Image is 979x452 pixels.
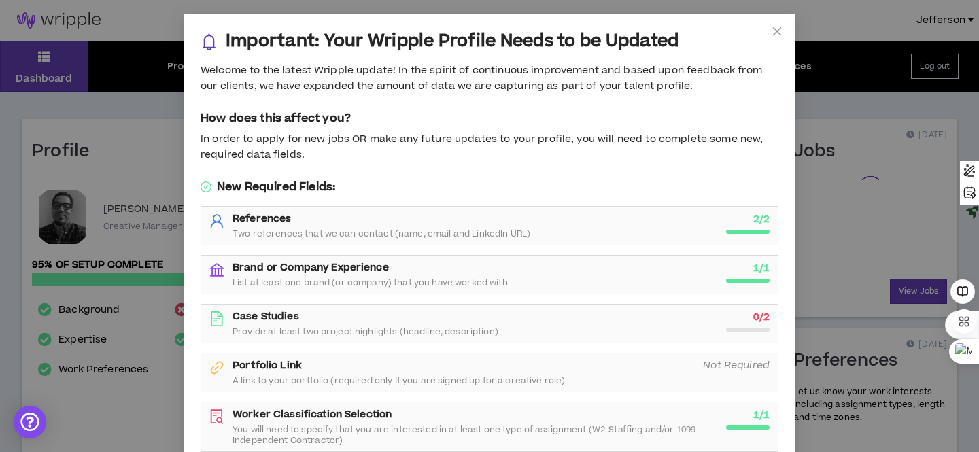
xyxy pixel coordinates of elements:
i: Not Required [703,358,770,372]
div: Open Intercom Messenger [14,406,46,438]
div: In order to apply for new jobs OR make any future updates to your profile, you will need to compl... [201,132,778,162]
span: close [772,26,783,37]
span: bell [201,33,218,50]
strong: 2 / 2 [753,212,770,226]
strong: Brand or Company Experience [233,260,389,275]
strong: Case Studies [233,309,299,324]
h5: New Required Fields: [201,179,778,195]
button: Close [759,14,795,50]
strong: Portfolio Link [233,358,302,372]
span: You will need to specify that you are interested in at least one type of assignment (W2-Staffing ... [233,424,718,446]
strong: 1 / 1 [753,261,770,275]
span: Provide at least two project highlights (headline, description) [233,326,498,337]
span: A link to your portfolio (required only If you are signed up for a creative role) [233,375,565,386]
strong: References [233,211,291,226]
span: link [209,360,224,375]
strong: 0 / 2 [753,310,770,324]
span: check-circle [201,181,211,192]
div: Welcome to the latest Wripple update! In the spirit of continuous improvement and based upon feed... [201,63,778,94]
strong: 1 / 1 [753,408,770,422]
h5: How does this affect you? [201,110,778,126]
span: file-text [209,311,224,326]
strong: Worker Classification Selection [233,407,392,421]
span: file-search [209,409,224,424]
span: List at least one brand (or company) that you have worked with [233,277,508,288]
span: user [209,213,224,228]
span: Two references that we can contact (name, email and LinkedIn URL) [233,228,530,239]
h3: Important: Your Wripple Profile Needs to be Updated [226,31,679,52]
span: bank [209,262,224,277]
